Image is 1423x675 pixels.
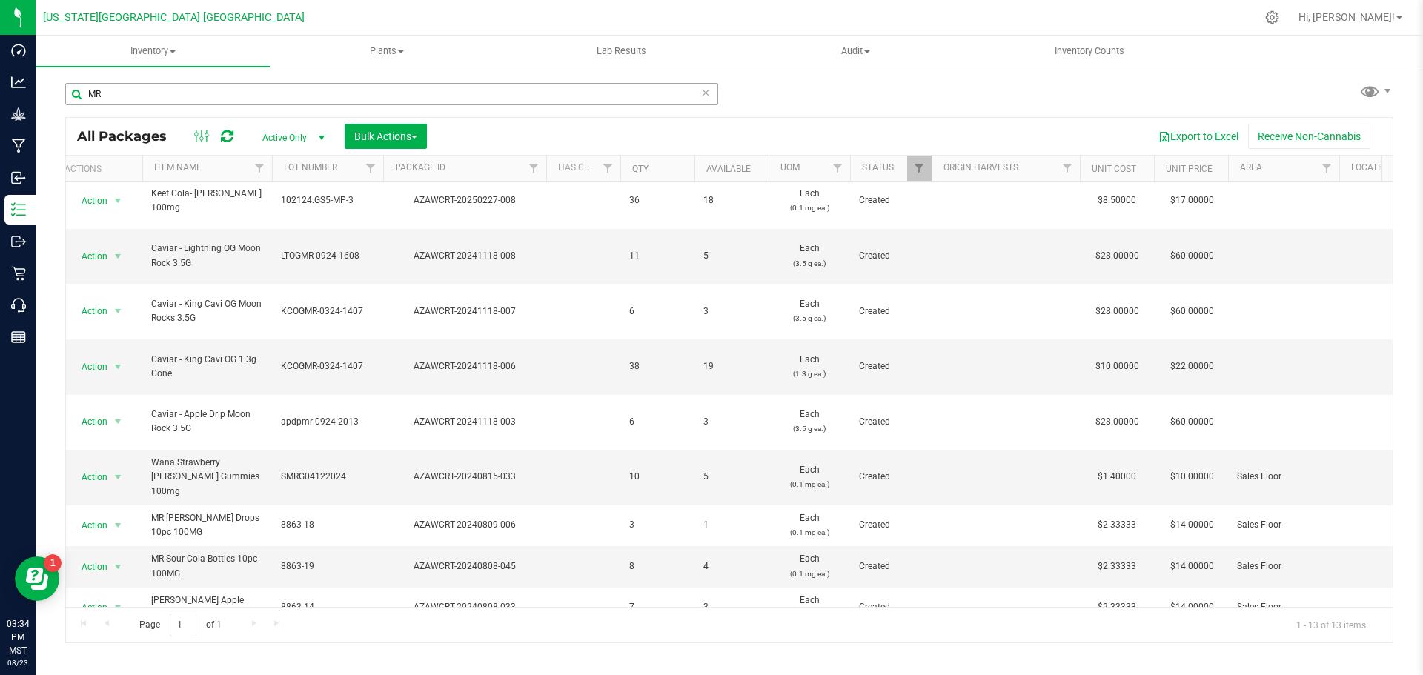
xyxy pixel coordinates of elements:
[151,552,263,580] span: MR Sour Cola Bottles 10pc 100MG
[44,554,62,572] iframe: Resource center unread badge
[381,415,548,429] div: AZAWCRT-20241118-003
[281,305,374,319] span: KCOGMR-0324-1407
[504,36,738,67] a: Lab Results
[381,470,548,484] div: AZAWCRT-20240815-033
[11,43,26,58] inline-svg: Dashboard
[1055,156,1080,181] a: Filter
[629,415,686,429] span: 6
[281,415,374,429] span: apdpmr-0924-2013
[68,356,108,377] span: Action
[68,301,108,322] span: Action
[381,249,548,263] div: AZAWCRT-20241118-008
[777,477,841,491] p: (0.1 mg ea.)
[596,156,620,181] a: Filter
[281,559,374,573] span: 8863-19
[109,467,127,488] span: select
[1080,339,1154,395] td: $10.00000
[777,367,841,381] p: (1.3 g ea.)
[1080,284,1154,339] td: $28.00000
[1080,450,1154,505] td: $1.40000
[381,559,548,573] div: AZAWCRT-20240808-045
[1080,173,1154,229] td: $8.50000
[271,44,503,58] span: Plants
[109,356,127,377] span: select
[65,83,718,105] input: Search Package ID, Item Name, SKU, Lot or Part Number...
[281,193,374,207] span: 102124.GS5-MP-3
[381,600,548,614] div: AZAWCRT-20240808-033
[1237,600,1330,614] span: Sales Floor
[68,597,108,618] span: Action
[738,36,972,67] a: Audit
[1163,245,1221,267] span: $60.00000
[381,518,548,532] div: AZAWCRT-20240809-006
[629,559,686,573] span: 8
[777,242,841,270] span: Each
[777,256,841,270] p: (3.5 g ea.)
[151,408,263,436] span: Caviar - Apple Drip Moon Rock 3.5G
[703,600,760,614] span: 3
[151,593,263,622] span: [PERSON_NAME] Apple Drops 10pc 100mg
[381,193,548,207] div: AZAWCRT-20250227-008
[629,600,686,614] span: 7
[7,657,29,668] p: 08/23
[281,470,374,484] span: SMRG04122024
[629,518,686,532] span: 3
[248,156,272,181] a: Filter
[281,359,374,373] span: KCOGMR-0324-1407
[859,415,923,429] span: Created
[780,162,800,173] a: UOM
[1035,44,1144,58] span: Inventory Counts
[1163,514,1221,536] span: $14.00000
[109,301,127,322] span: select
[703,470,760,484] span: 5
[281,518,374,532] span: 8863-18
[777,593,841,622] span: Each
[281,249,374,263] span: LTOGMR-0924-1608
[632,164,649,174] a: Qty
[777,201,841,215] p: (0.1 mg ea.)
[154,162,202,173] a: Item Name
[629,193,686,207] span: 36
[1080,588,1154,628] td: $2.33333
[284,162,337,173] a: Lot Number
[700,83,711,102] span: Clear
[354,130,417,142] span: Bulk Actions
[777,567,841,581] p: (0.1 mg ea.)
[943,162,1018,173] a: Origin Harvests
[1237,518,1330,532] span: Sales Floor
[1163,411,1221,433] span: $60.00000
[151,511,263,539] span: MR [PERSON_NAME] Drops 10pc 100MG
[36,36,270,67] a: Inventory
[859,359,923,373] span: Created
[109,515,127,536] span: select
[1240,162,1262,173] a: Area
[703,415,760,429] span: 3
[629,359,686,373] span: 38
[777,311,841,325] p: (3.5 g ea.)
[11,298,26,313] inline-svg: Call Center
[777,552,841,580] span: Each
[703,518,760,532] span: 1
[703,559,760,573] span: 4
[11,330,26,345] inline-svg: Reports
[345,124,427,149] button: Bulk Actions
[77,128,182,144] span: All Packages
[629,305,686,319] span: 6
[381,359,548,373] div: AZAWCRT-20241118-006
[1263,10,1281,24] div: Manage settings
[1248,124,1370,149] button: Receive Non-Cannabis
[577,44,666,58] span: Lab Results
[281,600,374,614] span: 8863-14
[1163,301,1221,322] span: $60.00000
[1163,190,1221,211] span: $17.00000
[36,44,270,58] span: Inventory
[1298,11,1395,23] span: Hi, [PERSON_NAME]!
[972,36,1207,67] a: Inventory Counts
[703,249,760,263] span: 5
[777,511,841,539] span: Each
[11,266,26,281] inline-svg: Retail
[739,44,972,58] span: Audit
[859,305,923,319] span: Created
[1166,164,1213,174] a: Unit Price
